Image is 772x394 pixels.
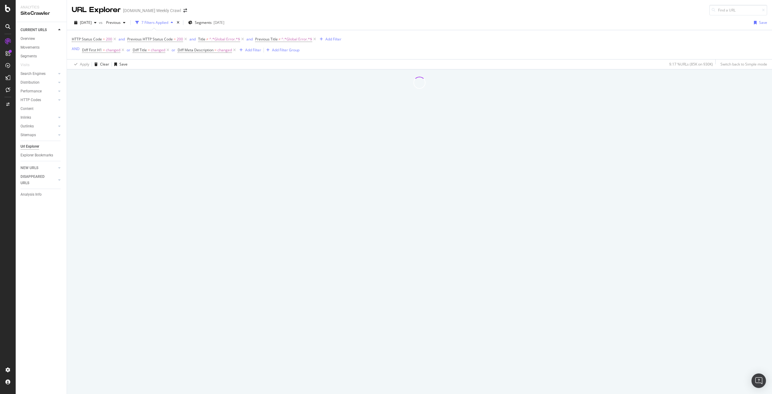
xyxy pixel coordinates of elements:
[246,36,253,42] button: and
[103,47,105,53] span: =
[21,123,56,130] a: Outlinks
[21,27,47,33] div: CURRENT URLS
[21,5,62,10] div: Analytics
[317,36,341,43] button: Add Filter
[21,191,62,198] a: Analysis Info
[217,46,232,54] span: changed
[106,46,120,54] span: changed
[104,20,121,25] span: Previous
[214,47,217,53] span: =
[189,36,196,42] button: and
[82,47,102,53] span: Diff First H1
[103,37,105,42] span: =
[245,47,261,53] div: Add Filter
[21,143,39,150] div: Url Explorer
[72,46,80,51] div: AND
[21,88,42,94] div: Performance
[264,46,299,54] button: Add Filter Group
[720,62,767,67] div: Switch back to Simple mode
[119,62,128,67] div: Save
[80,62,89,67] div: Apply
[21,10,62,17] div: SiteCrawler
[209,35,240,43] span: ^.*Global Error.*$
[174,37,176,42] span: =
[21,97,41,103] div: HTTP Codes
[148,47,150,53] span: =
[21,88,56,94] a: Performance
[99,20,104,25] span: vs
[21,191,42,198] div: Analysis Info
[279,37,281,42] span: ≠
[272,47,299,53] div: Add Filter Group
[92,59,109,69] button: Clear
[751,18,767,27] button: Save
[21,62,36,68] a: Visits
[198,37,205,42] span: Title
[21,174,51,186] div: DISAPPEARED URLS
[141,20,168,25] div: 7 Filters Applied
[21,44,40,51] div: Movements
[21,132,56,138] a: Sitemaps
[718,59,767,69] button: Switch back to Simple mode
[72,37,102,42] span: HTTP Status Code
[127,47,130,53] button: or
[237,46,261,54] button: Add Filter
[177,35,183,43] span: 200
[21,71,56,77] a: Search Engines
[21,165,38,171] div: NEW URLS
[104,18,128,27] button: Previous
[206,37,208,42] span: ≠
[72,18,99,27] button: [DATE]
[186,18,227,27] button: Segments[DATE]
[127,37,173,42] span: Previous HTTP Status Code
[178,47,214,53] span: Diff Meta Description
[709,5,767,15] input: Find a URL
[325,37,341,42] div: Add Filter
[100,62,109,67] div: Clear
[21,106,62,112] a: Content
[127,47,130,53] div: or
[21,53,37,59] div: Segments
[21,36,62,42] a: Overview
[759,20,767,25] div: Save
[151,46,165,54] span: changed
[21,114,31,121] div: Inlinks
[183,8,187,13] div: arrow-right-arrow-left
[21,97,56,103] a: HTTP Codes
[106,35,112,43] span: 200
[21,79,56,86] a: Distribution
[21,53,62,59] a: Segments
[72,46,80,52] button: AND
[112,59,128,69] button: Save
[21,44,62,51] a: Movements
[751,373,766,388] div: Open Intercom Messenger
[21,106,33,112] div: Content
[21,174,56,186] a: DISAPPEARED URLS
[133,47,147,53] span: Diff Title
[176,20,181,26] div: times
[21,62,30,68] div: Visits
[21,36,35,42] div: Overview
[21,27,56,33] a: CURRENT URLS
[21,71,46,77] div: Search Engines
[281,35,312,43] span: ^.*Global Error.*$
[21,152,53,159] div: Explorer Bookmarks
[21,132,36,138] div: Sitemaps
[21,165,56,171] a: NEW URLS
[669,62,713,67] div: 9.17 % URLs ( 85K on 930K )
[21,123,34,130] div: Outlinks
[80,20,92,25] span: 2025 Sep. 4th
[255,37,278,42] span: Previous Title
[123,8,181,14] div: [DOMAIN_NAME] Weekly Crawl
[119,36,125,42] button: and
[172,47,175,53] div: or
[133,18,176,27] button: 7 Filters Applied
[21,79,40,86] div: Distribution
[21,143,62,150] a: Url Explorer
[172,47,175,53] button: or
[72,59,89,69] button: Apply
[214,20,224,25] div: [DATE]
